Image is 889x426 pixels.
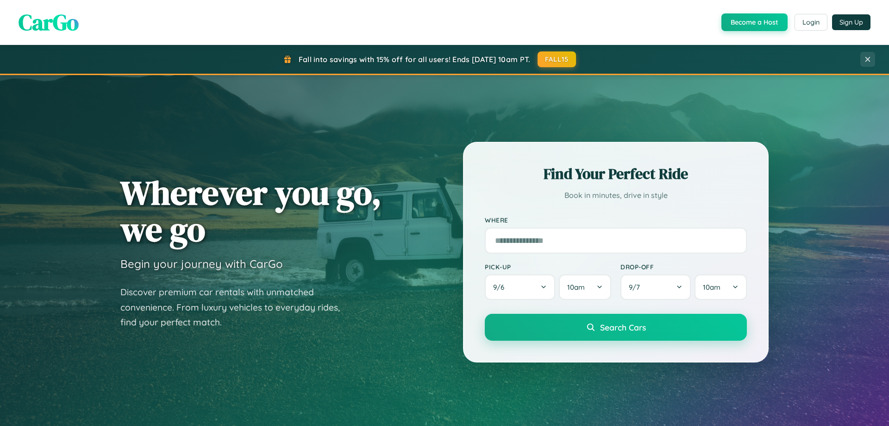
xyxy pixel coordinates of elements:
[620,274,691,300] button: 9/7
[620,263,747,271] label: Drop-off
[600,322,646,332] span: Search Cars
[695,274,747,300] button: 10am
[795,14,827,31] button: Login
[120,285,352,330] p: Discover premium car rentals with unmatched convenience. From luxury vehicles to everyday rides, ...
[485,189,747,202] p: Book in minutes, drive in style
[120,174,382,248] h1: Wherever you go, we go
[832,14,870,30] button: Sign Up
[703,283,720,292] span: 10am
[485,164,747,184] h2: Find Your Perfect Ride
[120,257,283,271] h3: Begin your journey with CarGo
[493,283,509,292] span: 9 / 6
[721,13,788,31] button: Become a Host
[567,283,585,292] span: 10am
[299,55,531,64] span: Fall into savings with 15% off for all users! Ends [DATE] 10am PT.
[485,274,555,300] button: 9/6
[485,216,747,224] label: Where
[485,263,611,271] label: Pick-up
[19,7,79,38] span: CarGo
[538,51,576,67] button: FALL15
[559,274,611,300] button: 10am
[485,314,747,341] button: Search Cars
[629,283,645,292] span: 9 / 7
